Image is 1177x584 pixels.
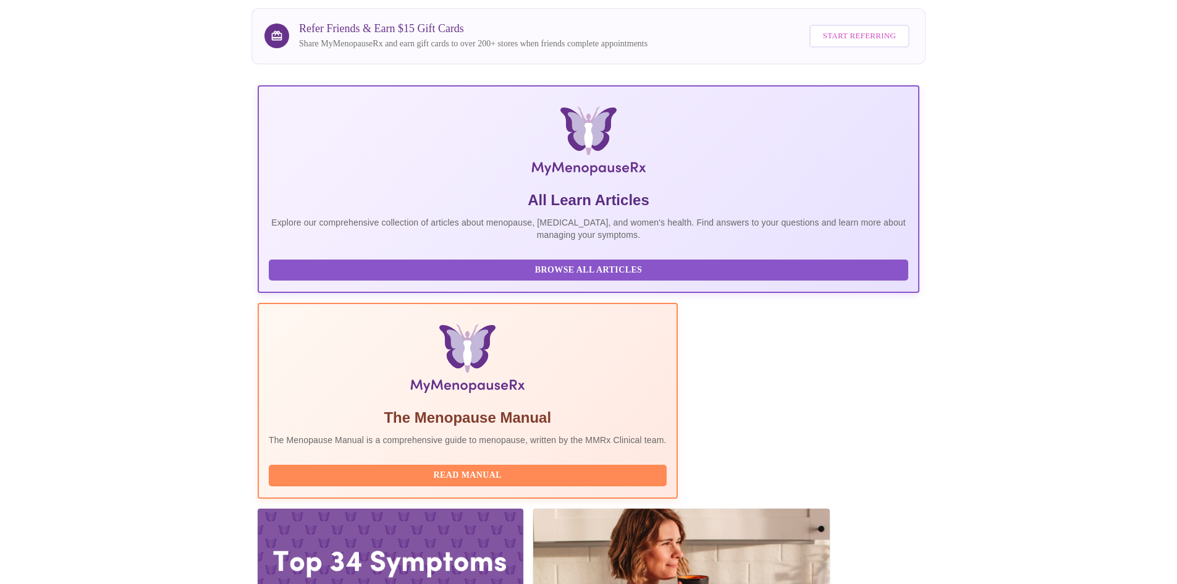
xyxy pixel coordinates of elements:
[823,29,896,43] span: Start Referring
[806,19,913,54] a: Start Referring
[269,408,667,428] h5: The Menopause Manual
[269,264,911,274] a: Browse All Articles
[809,25,909,48] button: Start Referring
[269,469,670,480] a: Read Manual
[281,263,896,278] span: Browse All Articles
[269,260,908,281] button: Browse All Articles
[332,324,603,398] img: Menopause Manual
[269,190,908,210] h5: All Learn Articles
[299,38,648,50] p: Share MyMenopauseRx and earn gift cards to over 200+ stores when friends complete appointments
[269,216,908,241] p: Explore our comprehensive collection of articles about menopause, [MEDICAL_DATA], and women's hea...
[269,434,667,446] p: The Menopause Manual is a comprehensive guide to menopause, written by the MMRx Clinical team.
[299,22,648,35] h3: Refer Friends & Earn $15 Gift Cards
[269,465,667,486] button: Read Manual
[368,106,809,180] img: MyMenopauseRx Logo
[281,468,654,483] span: Read Manual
